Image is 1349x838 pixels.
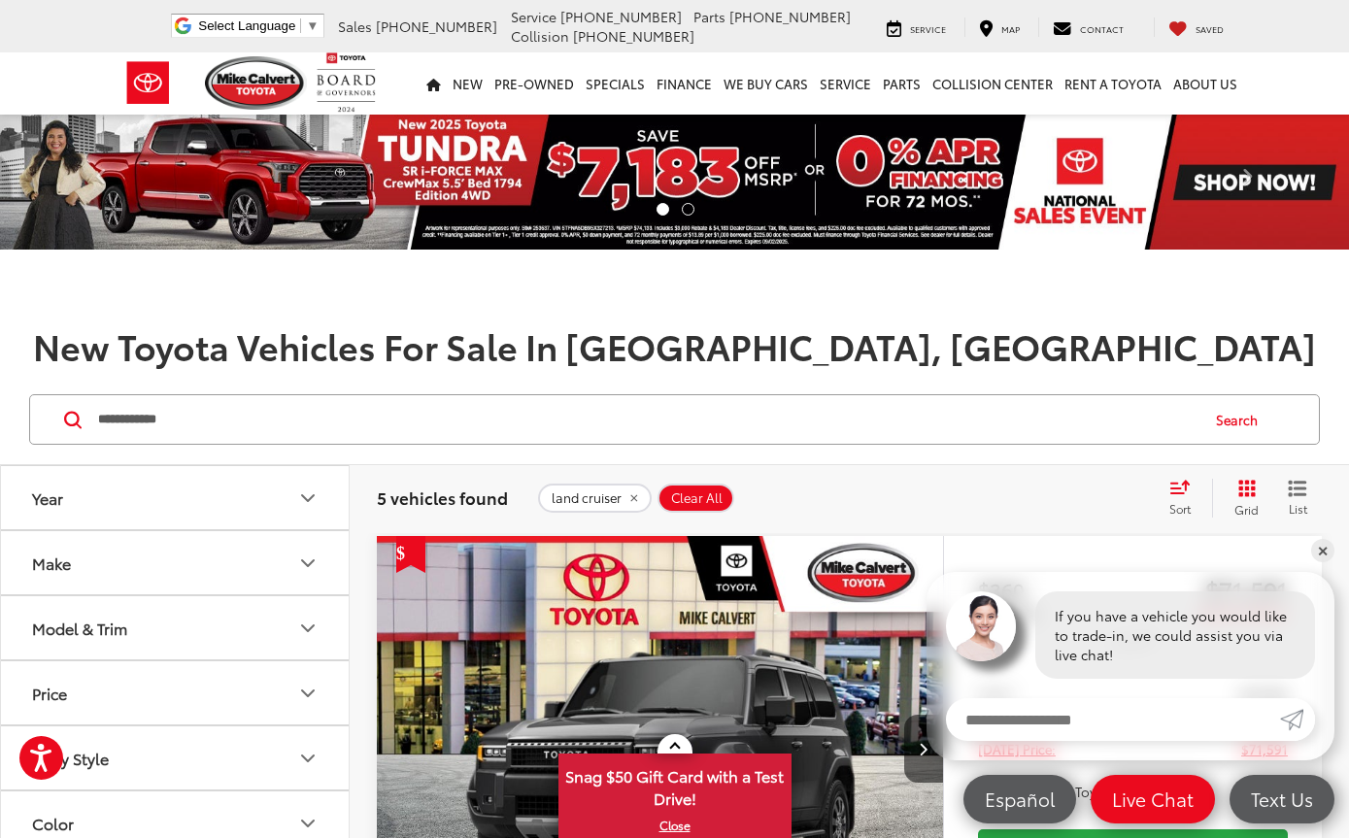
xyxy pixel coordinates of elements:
button: remove land%20cruiser [538,484,652,513]
span: land cruiser [552,490,622,506]
a: My Saved Vehicles [1154,17,1238,37]
button: List View [1273,479,1322,518]
button: MakeMake [1,531,351,594]
span: Get Price Drop Alert [396,536,425,573]
span: Sales [338,17,372,36]
span: Clear All [671,490,723,506]
a: Map [964,17,1034,37]
span: Sort [1169,500,1191,517]
a: Text Us [1230,775,1334,823]
span: [PHONE_NUMBER] [729,7,851,26]
div: Make [296,552,320,575]
span: Add. Available Toyota Offers: [978,782,1191,801]
div: Model & Trim [296,617,320,640]
a: Parts [877,52,927,115]
div: Body Style [32,749,109,767]
span: Collision [511,26,569,46]
a: Service [814,52,877,115]
a: Collision Center [927,52,1059,115]
a: Finance [651,52,718,115]
a: Service [872,17,961,37]
span: Saved [1196,22,1224,35]
span: [PHONE_NUMBER] [573,26,694,46]
img: Toyota [112,51,185,115]
div: Body Style [296,747,320,770]
a: Specials [580,52,651,115]
span: Snag $50 Gift Card with a Test Drive! [560,755,790,815]
button: PricePrice [1,661,351,724]
button: Search [1197,395,1286,444]
span: Parts [693,7,725,26]
div: Year [32,488,63,507]
a: Live Chat [1091,775,1215,823]
span: 5 vehicles found [377,486,508,509]
span: Service [511,7,556,26]
span: Español [975,787,1064,811]
a: New [447,52,489,115]
div: If you have a vehicle you would like to trade-in, we could assist you via live chat! [1035,591,1315,679]
button: YearYear [1,466,351,529]
span: Live Chat [1102,787,1203,811]
span: ​ [300,18,301,33]
a: Español [963,775,1076,823]
button: Select sort value [1160,479,1212,518]
span: Grid [1234,501,1259,518]
input: Enter your message [946,698,1280,741]
span: ▼ [306,18,319,33]
span: Text Us [1241,787,1323,811]
span: [PHONE_NUMBER] [376,17,497,36]
span: List [1288,500,1307,517]
button: Clear All [658,484,734,513]
a: Home [421,52,447,115]
div: Color [296,812,320,835]
span: [PHONE_NUMBER] [560,7,682,26]
a: Select Language​ [198,18,319,33]
a: Submit [1280,698,1315,741]
button: Grid View [1212,479,1273,518]
button: Next image [904,715,943,783]
div: Price [32,684,67,702]
div: Year [296,486,320,510]
span: Map [1001,22,1020,35]
a: Contact [1038,17,1138,37]
span: Service [910,22,946,35]
img: Mike Calvert Toyota [205,56,308,110]
div: Model & Trim [32,619,127,637]
button: Body StyleBody Style [1,726,351,789]
div: Color [32,814,74,832]
div: Price [296,682,320,705]
button: Model & TrimModel & Trim [1,596,351,659]
a: Rent a Toyota [1059,52,1167,115]
img: Agent profile photo [946,591,1016,661]
a: Pre-Owned [489,52,580,115]
input: Search by Make, Model, or Keyword [96,396,1197,443]
div: Make [32,553,71,572]
a: WE BUY CARS [718,52,814,115]
span: Select Language [198,18,295,33]
button: Add. Available Toyota Offers: [978,782,1194,801]
span: Contact [1080,22,1124,35]
a: About Us [1167,52,1243,115]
